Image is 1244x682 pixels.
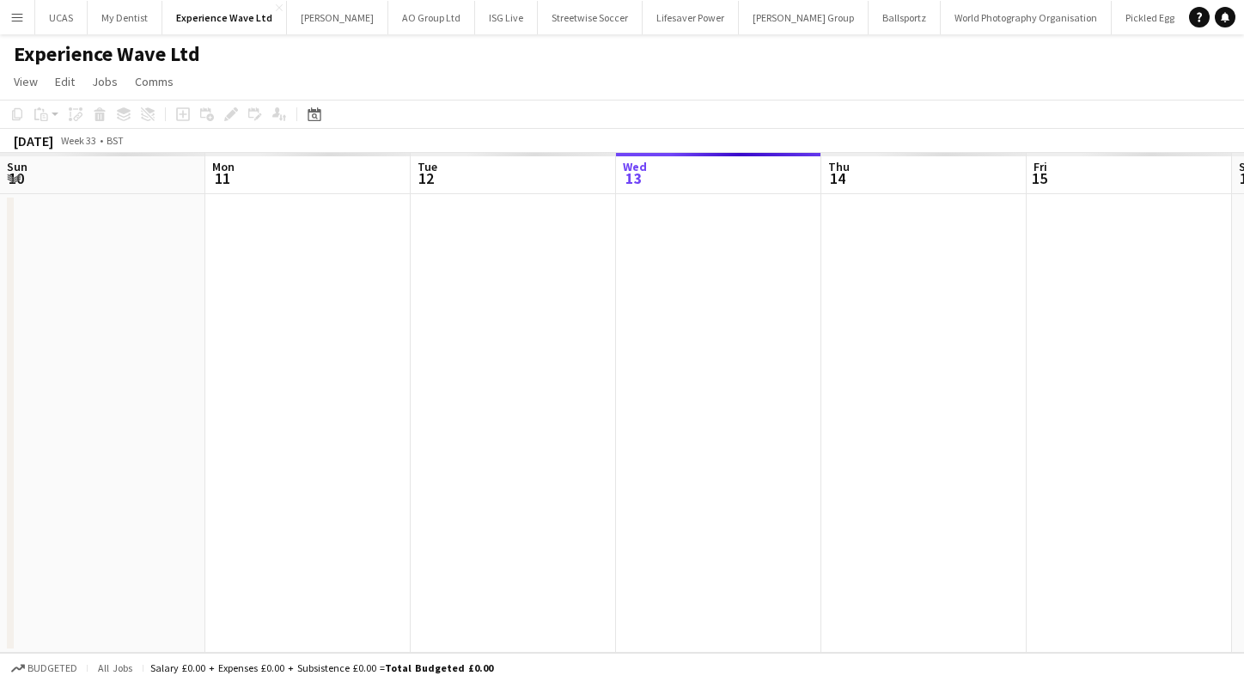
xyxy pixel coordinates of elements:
[1112,1,1189,34] button: Pickled Egg
[9,659,80,678] button: Budgeted
[1031,168,1047,188] span: 15
[1034,159,1047,174] span: Fri
[7,159,27,174] span: Sun
[128,70,180,93] a: Comms
[643,1,739,34] button: Lifesaver Power
[828,159,850,174] span: Thu
[55,74,75,89] span: Edit
[88,1,162,34] button: My Dentist
[14,41,200,67] h1: Experience Wave Ltd
[826,168,850,188] span: 14
[14,74,38,89] span: View
[739,1,869,34] button: [PERSON_NAME] Group
[7,70,45,93] a: View
[212,159,235,174] span: Mon
[48,70,82,93] a: Edit
[27,662,77,674] span: Budgeted
[85,70,125,93] a: Jobs
[418,159,437,174] span: Tue
[107,134,124,147] div: BST
[35,1,88,34] button: UCAS
[92,74,118,89] span: Jobs
[385,661,493,674] span: Total Budgeted £0.00
[150,661,493,674] div: Salary £0.00 + Expenses £0.00 + Subsistence £0.00 =
[869,1,941,34] button: Ballsportz
[538,1,643,34] button: Streetwise Soccer
[623,159,647,174] span: Wed
[475,1,538,34] button: ISG Live
[210,168,235,188] span: 11
[57,134,100,147] span: Week 33
[135,74,174,89] span: Comms
[14,132,53,149] div: [DATE]
[388,1,475,34] button: AO Group Ltd
[415,168,437,188] span: 12
[4,168,27,188] span: 10
[287,1,388,34] button: [PERSON_NAME]
[620,168,647,188] span: 13
[95,661,136,674] span: All jobs
[162,1,287,34] button: Experience Wave Ltd
[941,1,1112,34] button: World Photography Organisation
